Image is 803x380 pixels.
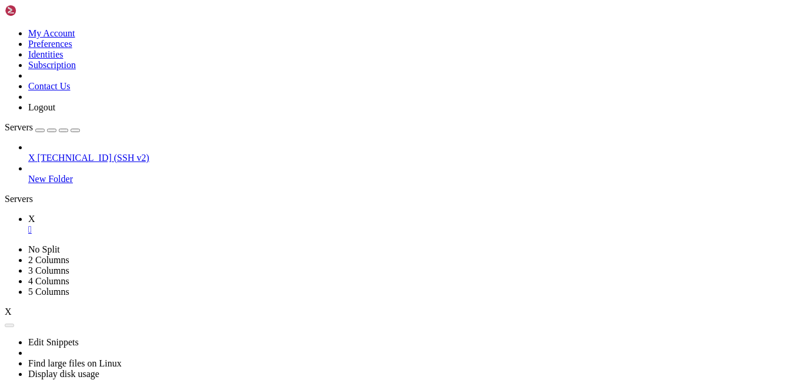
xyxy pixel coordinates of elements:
[28,153,798,163] a: X [TECHNICAL_ID] (SSH v2)
[28,81,71,91] a: Contact Us
[28,255,69,265] a: 2 Columns
[28,265,69,275] a: 3 Columns
[28,60,76,70] a: Subscription
[28,337,79,347] a: Edit Snippets
[28,244,60,254] a: No Split
[28,358,122,368] a: Find large files on Linux
[5,5,72,16] img: Shellngn
[5,307,12,317] span: X
[28,142,798,163] li: X [TECHNICAL_ID] (SSH v2)
[38,153,149,163] span: [TECHNICAL_ID] (SSH v2)
[28,39,72,49] a: Preferences
[28,102,55,112] a: Logout
[28,174,73,184] span: New Folder
[28,214,798,235] a: X
[28,49,63,59] a: Identities
[28,224,798,235] a: 
[5,194,798,204] div: Servers
[28,174,798,184] a: New Folder
[28,163,798,184] li: New Folder
[5,5,649,15] x-row: Connecting [TECHNICAL_ID]...
[28,28,75,38] a: My Account
[28,369,99,379] a: Display disk usage
[28,276,69,286] a: 4 Columns
[28,287,69,297] a: 5 Columns
[5,15,9,26] div: (0, 1)
[28,153,35,163] span: X
[5,122,33,132] span: Servers
[5,122,80,132] a: Servers
[28,214,35,224] span: X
